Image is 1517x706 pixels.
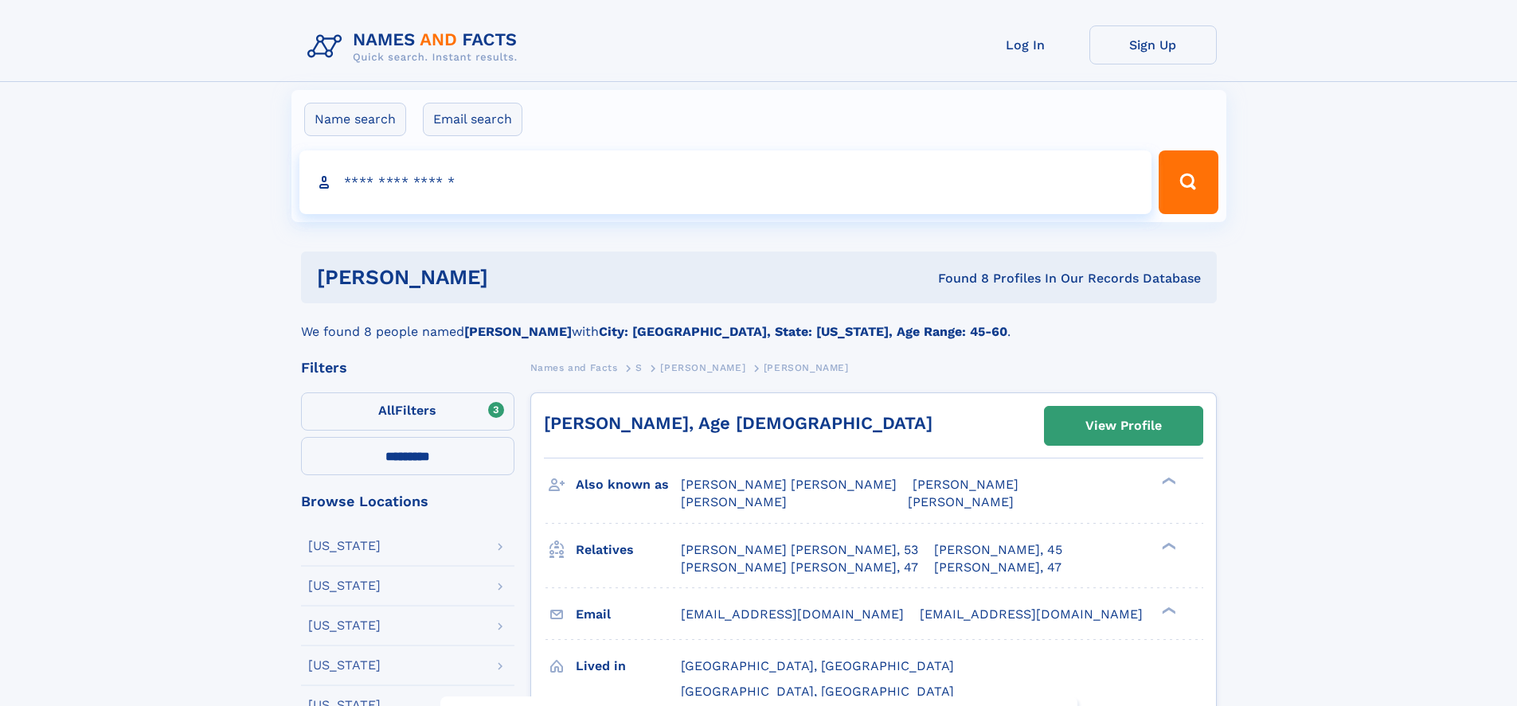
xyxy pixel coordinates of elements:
[530,357,618,377] a: Names and Facts
[1159,150,1218,214] button: Search Button
[308,659,381,672] div: [US_STATE]
[308,579,381,592] div: [US_STATE]
[317,267,714,287] h1: [PERSON_NAME]
[660,362,745,373] span: [PERSON_NAME]
[301,303,1217,341] div: We found 8 people named with .
[913,477,1019,492] span: [PERSON_NAME]
[576,471,681,498] h3: Also known as
[681,541,918,559] a: [PERSON_NAME] [PERSON_NAME], 53
[299,150,1152,214] input: search input
[1158,605,1177,615] div: ❯
[378,403,395,418] span: All
[962,25,1089,64] a: Log In
[301,361,514,375] div: Filters
[301,392,514,431] label: Filters
[681,559,918,576] a: [PERSON_NAME] [PERSON_NAME], 47
[920,607,1143,622] span: [EMAIL_ADDRESS][DOMAIN_NAME]
[576,536,681,564] h3: Relatives
[308,540,381,552] div: [US_STATE]
[934,559,1062,576] a: [PERSON_NAME], 47
[301,25,530,68] img: Logo Names and Facts
[1158,476,1177,486] div: ❯
[635,362,643,373] span: S
[464,324,572,339] b: [PERSON_NAME]
[908,494,1014,509] span: [PERSON_NAME]
[1085,408,1162,444] div: View Profile
[1089,25,1217,64] a: Sign Up
[660,357,745,377] a: [PERSON_NAME]
[1158,540,1177,551] div: ❯
[308,619,381,632] div: [US_STATE]
[301,494,514,509] div: Browse Locations
[635,357,643,377] a: S
[764,362,849,373] span: [PERSON_NAME]
[423,103,522,136] label: Email search
[544,413,932,433] a: [PERSON_NAME], Age [DEMOGRAPHIC_DATA]
[681,494,787,509] span: [PERSON_NAME]
[576,653,681,680] h3: Lived in
[934,541,1062,559] a: [PERSON_NAME], 45
[681,607,904,622] span: [EMAIL_ADDRESS][DOMAIN_NAME]
[681,658,954,673] span: [GEOGRAPHIC_DATA], [GEOGRAPHIC_DATA]
[681,684,954,699] span: [GEOGRAPHIC_DATA], [GEOGRAPHIC_DATA]
[599,324,1007,339] b: City: [GEOGRAPHIC_DATA], State: [US_STATE], Age Range: 45-60
[713,270,1201,287] div: Found 8 Profiles In Our Records Database
[576,601,681,628] h3: Email
[681,477,897,492] span: [PERSON_NAME] [PERSON_NAME]
[1045,407,1202,445] a: View Profile
[304,103,406,136] label: Name search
